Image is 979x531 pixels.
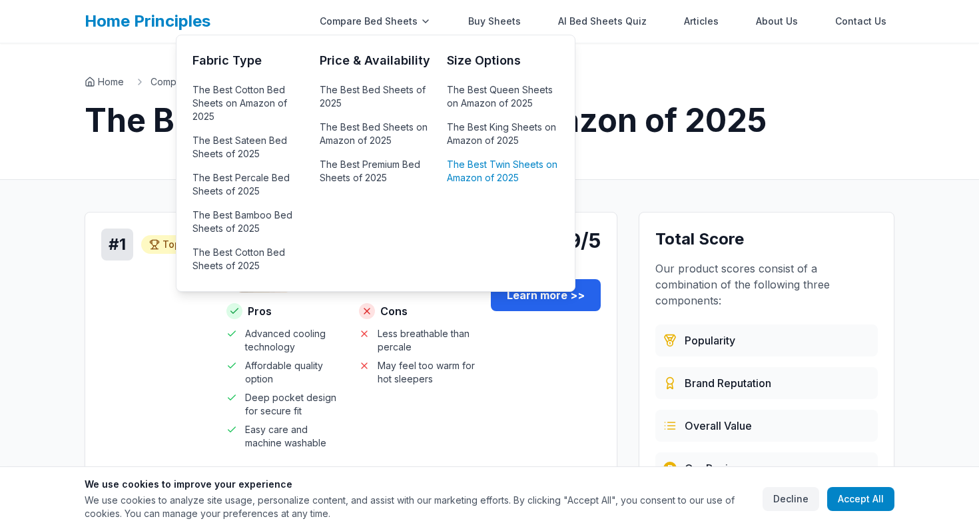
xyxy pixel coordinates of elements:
a: The Best King Sheets on Amazon of 2025 [447,118,558,150]
a: The Best Premium Bed Sheets of 2025 [320,155,431,187]
span: Brand Reputation [685,375,771,391]
div: # 1 [101,229,133,261]
span: Easy care and machine washable [245,423,343,450]
div: Evaluated from brand history, quality standards, and market presence [655,367,878,399]
span: May feel too warm for hot sleepers [378,359,476,386]
span: Overall Value [685,418,752,434]
p: Our product scores consist of a combination of the following three components: [655,261,878,308]
h4: Pros [226,303,343,319]
a: AI Bed Sheets Quiz [550,8,655,35]
a: The Best Sateen Bed Sheets of 2025 [192,131,304,163]
h3: Price & Availability [320,51,431,70]
a: Articles [676,8,727,35]
a: Home [85,75,124,89]
span: Popularity [685,332,735,348]
span: Deep pocket design for secure fit [245,391,343,418]
button: Decline [763,487,819,511]
a: The Best Cotton Bed Sheets on Amazon of 2025 [192,81,304,126]
h3: Fabric Type [192,51,304,70]
h3: We use cookies to improve your experience [85,478,752,491]
span: R [667,463,673,474]
p: We use cookies to analyze site usage, personalize content, and assist with our marketing efforts.... [85,494,752,520]
a: The Best Bed Sheets on Amazon of 2025 [320,118,431,150]
a: Compare Bed Sheets [151,75,245,89]
a: The Best Queen Sheets on Amazon of 2025 [447,81,558,113]
a: The Best Percale Bed Sheets of 2025 [192,169,304,201]
a: Contact Us [827,8,894,35]
span: Top Pick [163,238,202,251]
span: Advanced cooling technology [245,327,343,354]
button: Accept All [827,487,894,511]
div: Our team's hands-on testing and evaluation process [655,452,878,484]
a: The Best Twin Sheets on Amazon of 2025 [447,155,558,187]
a: About Us [748,8,806,35]
div: Based on customer reviews, ratings, and sales data [655,324,878,356]
a: The Best Bamboo Bed Sheets of 2025 [192,206,304,238]
span: Our Review [685,460,743,476]
span: Affordable quality option [245,359,343,386]
h3: Total Score [655,229,878,250]
a: The Best Bed Sheets of 2025 [320,81,431,113]
div: Combines price, quality, durability, and customer satisfaction [655,410,878,442]
a: Learn more >> [491,279,601,311]
a: Buy Sheets [460,8,529,35]
h4: Cons [359,303,476,319]
h4: Why we like it: [226,466,475,479]
nav: Breadcrumb [85,75,894,89]
h1: The Best Queen Sheets on Amazon of 2025 [85,105,894,137]
h3: Size Options [447,51,558,70]
a: The Best Cotton Bed Sheets of 2025 [192,243,304,275]
a: Home Principles [85,11,210,31]
span: Less breathable than percale [378,327,476,354]
div: Compare Bed Sheets [312,8,439,35]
